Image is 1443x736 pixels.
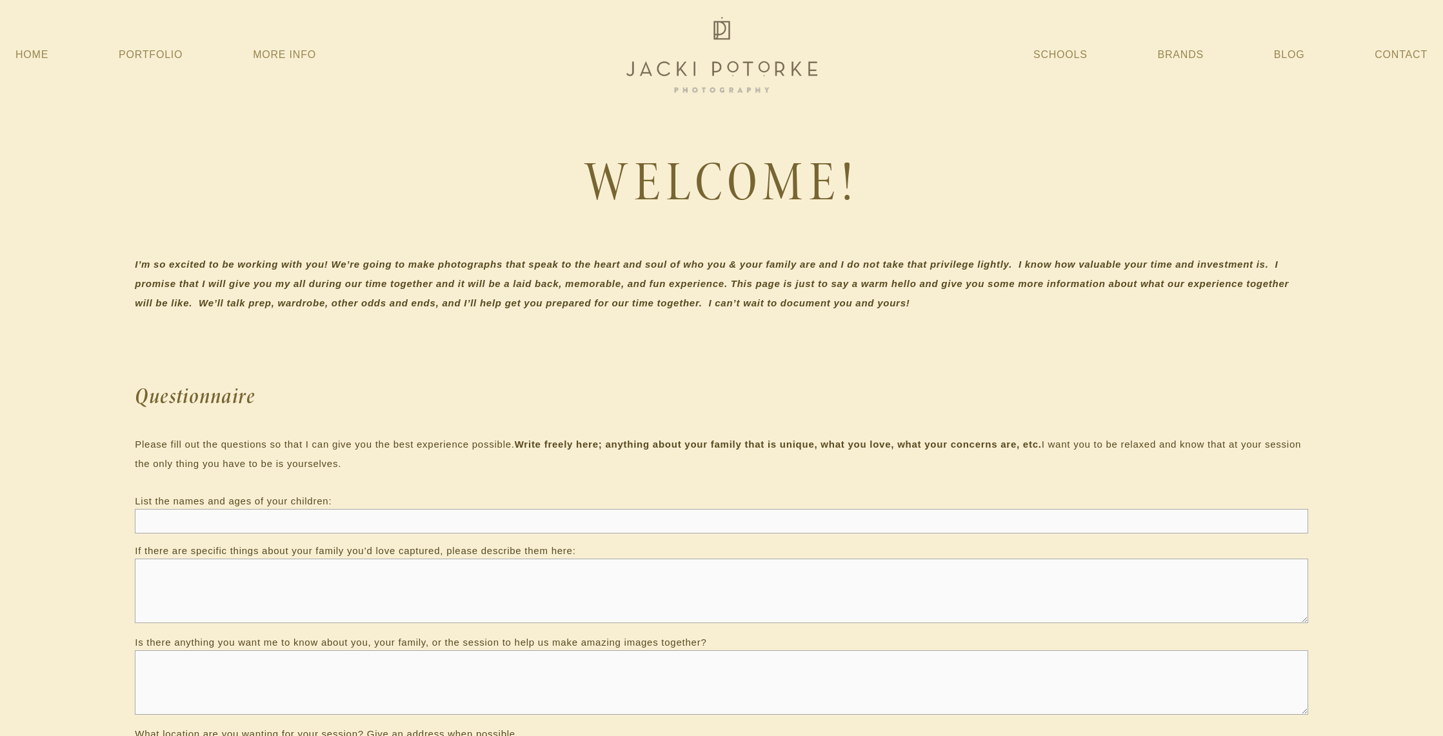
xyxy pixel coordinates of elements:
a: Blog [1274,43,1305,66]
h1: WELCOME! [135,148,1308,217]
strong: Write freely here; anything about your family that is unique, what you love, what your concerns a... [515,439,1042,450]
img: Jacki Potorke Sacramento Family Photographer [619,14,825,96]
em: I’m so excited to be working with you! We’re going to make photographs that speak to the heart an... [135,259,1292,308]
h2: Questionnaire [135,376,1308,415]
a: More Info [253,43,316,66]
a: Schools [1033,43,1088,66]
span: If there are specific things about your family you’d love captured, please describe them here: [135,545,575,556]
a: Home [15,43,48,66]
a: Portfolio [119,49,183,60]
span: Is there anything you want me to know about you, your family, or the session to help us make amaz... [135,637,706,648]
a: Contact [1375,43,1428,66]
a: Brands [1158,43,1204,66]
p: Please fill out the questions so that I can give you the best experience possible. I want you to ... [135,435,1308,473]
span: List the names and ages of your children: [135,495,332,506]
